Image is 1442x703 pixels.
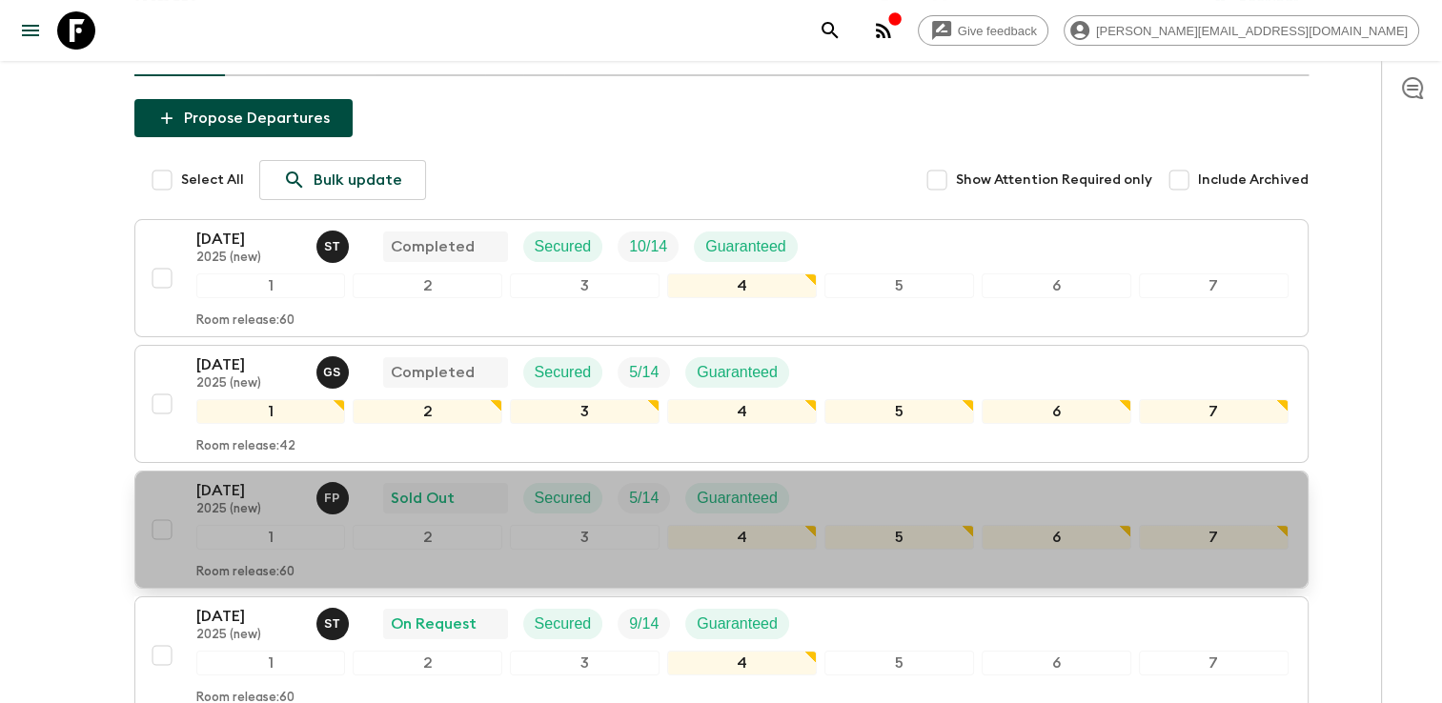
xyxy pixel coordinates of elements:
[629,361,659,384] p: 5 / 14
[535,235,592,258] p: Secured
[1139,273,1289,298] div: 7
[982,399,1131,424] div: 6
[535,361,592,384] p: Secured
[918,15,1048,46] a: Give feedback
[629,613,659,635] p: 9 / 14
[316,608,353,640] button: ST
[316,613,353,629] span: Simona Timpanaro
[824,651,974,675] div: 5
[982,273,1131,298] div: 6
[629,235,667,258] p: 10 / 14
[324,616,340,632] p: S T
[618,609,670,639] div: Trip Fill
[956,171,1152,190] span: Show Attention Required only
[618,483,670,513] div: Trip Fill
[982,651,1131,675] div: 6
[196,439,295,454] p: Room release: 42
[667,525,817,550] div: 4
[705,235,786,258] p: Guaranteed
[316,236,353,251] span: Simona Timpanaro
[196,228,301,251] p: [DATE]
[196,251,301,266] p: 2025 (new)
[134,471,1309,589] button: [DATE]2025 (new)Federico PolettiSold OutSecuredTrip FillGuaranteed1234567Room release:60
[181,171,244,190] span: Select All
[353,651,502,675] div: 2
[196,399,346,424] div: 1
[523,357,603,388] div: Secured
[1064,15,1419,46] div: [PERSON_NAME][EMAIL_ADDRESS][DOMAIN_NAME]
[316,362,353,377] span: Gianluca Savarino
[1086,24,1418,38] span: [PERSON_NAME][EMAIL_ADDRESS][DOMAIN_NAME]
[391,613,477,635] p: On Request
[353,273,502,298] div: 2
[523,483,603,513] div: Secured
[196,376,301,392] p: 2025 (new)
[196,628,301,643] p: 2025 (new)
[697,361,778,384] p: Guaranteed
[196,651,346,675] div: 1
[535,487,592,510] p: Secured
[1139,651,1289,675] div: 7
[196,502,301,517] p: 2025 (new)
[1139,525,1289,550] div: 7
[196,565,294,580] p: Room release: 60
[391,361,475,384] p: Completed
[314,169,402,191] p: Bulk update
[811,11,849,50] button: search adventures
[391,487,455,510] p: Sold Out
[697,613,778,635] p: Guaranteed
[510,399,660,424] div: 3
[196,313,294,329] p: Room release: 60
[824,273,974,298] div: 5
[134,99,353,137] button: Propose Departures
[316,482,353,514] button: FP
[259,160,426,200] a: Bulk update
[510,525,660,550] div: 3
[667,399,817,424] div: 4
[618,231,679,262] div: Trip Fill
[316,488,353,503] span: Federico Poletti
[391,235,475,258] p: Completed
[324,491,340,506] p: F P
[982,525,1131,550] div: 6
[196,479,301,502] p: [DATE]
[629,487,659,510] p: 5 / 14
[824,399,974,424] div: 5
[535,613,592,635] p: Secured
[134,219,1309,337] button: [DATE]2025 (new)Simona TimpanaroCompletedSecuredTrip FillGuaranteed1234567Room release:60
[196,353,301,376] p: [DATE]
[196,273,346,298] div: 1
[11,11,50,50] button: menu
[510,273,660,298] div: 3
[523,231,603,262] div: Secured
[510,651,660,675] div: 3
[1198,171,1309,190] span: Include Archived
[353,525,502,550] div: 2
[697,487,778,510] p: Guaranteed
[667,273,817,298] div: 4
[1139,399,1289,424] div: 7
[618,357,670,388] div: Trip Fill
[353,399,502,424] div: 2
[134,345,1309,463] button: [DATE]2025 (new)Gianluca SavarinoCompletedSecuredTrip FillGuaranteed1234567Room release:42
[947,24,1047,38] span: Give feedback
[196,605,301,628] p: [DATE]
[196,525,346,550] div: 1
[523,609,603,639] div: Secured
[667,651,817,675] div: 4
[824,525,974,550] div: 5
